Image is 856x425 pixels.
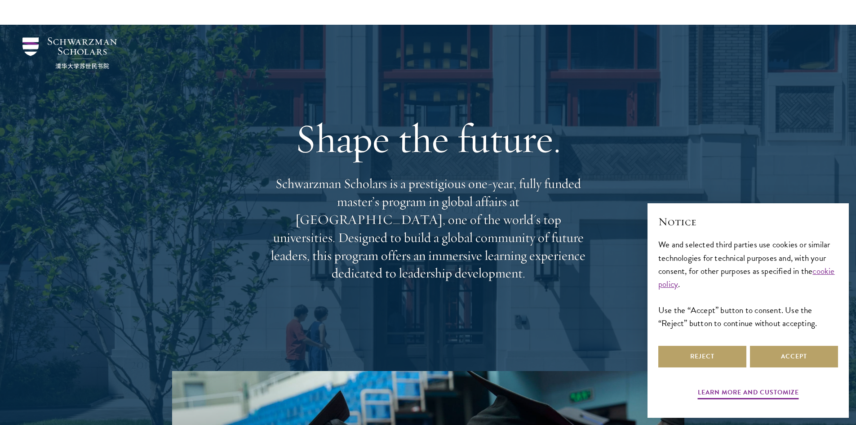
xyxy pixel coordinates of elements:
h1: Shape the future. [266,113,590,164]
p: Schwarzman Scholars is a prestigious one-year, fully funded master’s program in global affairs at... [266,175,590,282]
button: Accept [750,346,838,367]
img: Schwarzman Scholars [22,37,117,69]
a: cookie policy [658,264,835,291]
button: Reject [658,346,746,367]
h2: Notice [658,214,838,229]
div: We and selected third parties use cookies or similar technologies for technical purposes and, wit... [658,238,838,329]
button: Learn more and customize [698,387,799,401]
